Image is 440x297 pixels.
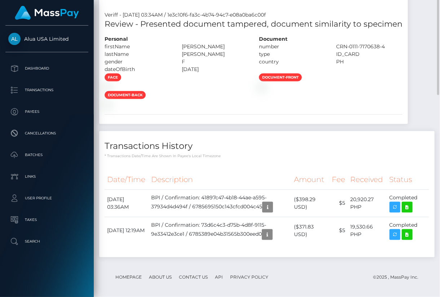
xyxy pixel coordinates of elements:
[373,273,424,281] div: © 2025 , MassPay Inc.
[387,190,429,217] td: Completed
[5,81,88,99] a: Transactions
[259,74,302,81] span: document-front
[8,150,85,160] p: Batches
[331,58,408,66] div: PH
[254,58,331,66] div: country
[254,50,331,58] div: type
[8,33,21,45] img: Alua USA Limited
[99,50,176,58] div: lastName
[291,190,329,217] td: ($398.29 USD)
[105,84,110,90] img: 497d2d2b-2082-42f3-b34c-9348cd020754
[5,211,88,229] a: Taxes
[105,102,110,108] img: cb1467b4-31f7-4167-aef1-8ffc3fffba29
[348,170,387,190] th: Received
[149,190,291,217] td: BPI / Confirmation: 41897c47-4b18-44ae-a595-37934d4d494f / 6785695150c143cfcd004c45
[387,170,429,190] th: Status
[105,36,128,42] strong: Personal
[8,214,85,225] p: Taxes
[176,66,254,73] div: [DATE]
[348,217,387,245] td: 19,530.66 PHP
[176,50,254,58] div: [PERSON_NAME]
[259,84,265,90] img: 38b293aa-32de-412d-82e1-37c6703edefb
[105,91,146,99] span: document-back
[5,232,88,251] a: Search
[5,146,88,164] a: Batches
[149,217,291,245] td: BPI / Confirmation: 73d6c4c3-d75b-4d8f-9115-9e33412e3ce1 / 6785389e04b31565b300eed0
[5,124,88,142] a: Cancellations
[8,85,85,96] p: Transactions
[8,63,85,74] p: Dashboard
[8,193,85,204] p: User Profile
[331,50,408,58] div: ID_CARD
[329,217,348,245] td: $5
[105,170,149,190] th: Date/Time
[99,11,408,19] div: Veriff - [DATE] 03:34AM / 1e3c10f6-fa3c-4b74-94c7-e08a0ba6c00f
[105,19,402,30] h5: Review - Presented document tampered, document similarity to specimen
[99,43,176,50] div: firstName
[146,271,175,283] a: About Us
[176,58,254,66] div: F
[15,6,79,20] img: MassPay Logo
[105,140,429,153] h4: Transactions History
[291,170,329,190] th: Amount
[105,190,149,217] td: [DATE] 03:36AM
[259,36,287,42] strong: Document
[254,43,331,50] div: number
[291,217,329,245] td: ($371.83 USD)
[113,271,145,283] a: Homepage
[331,43,408,50] div: CRN-0111-7170638-4
[99,66,176,73] div: dateOfBirth
[8,128,85,139] p: Cancellations
[212,271,226,283] a: API
[176,43,254,50] div: [PERSON_NAME]
[176,271,211,283] a: Contact Us
[8,171,85,182] p: Links
[5,189,88,207] a: User Profile
[105,74,121,81] span: face
[329,170,348,190] th: Fee
[227,271,271,283] a: Privacy Policy
[5,103,88,121] a: Payees
[348,190,387,217] td: 20,920.27 PHP
[105,217,149,245] td: [DATE] 12:19AM
[149,170,291,190] th: Description
[329,190,348,217] td: $5
[387,217,429,245] td: Completed
[99,58,176,66] div: gender
[8,106,85,117] p: Payees
[5,36,88,42] span: Alua USA Limited
[8,236,85,247] p: Search
[5,168,88,186] a: Links
[5,59,88,77] a: Dashboard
